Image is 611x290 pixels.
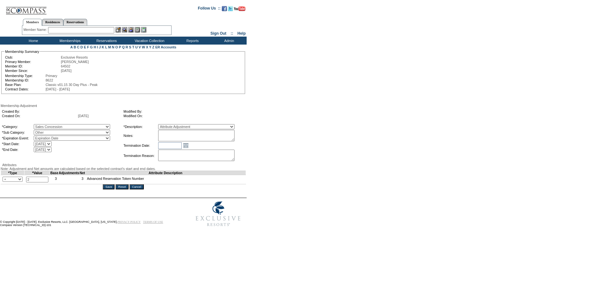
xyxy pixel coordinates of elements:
[46,83,97,87] span: Classic v01.15 30 Day Plus - Peak
[234,6,245,11] img: Subscribe to our YouTube Channel
[2,124,33,129] td: *Category:
[5,60,60,64] td: Primary Member:
[42,19,63,25] a: Residences
[129,45,131,49] a: S
[234,8,245,12] a: Subscribe to our YouTube Channel
[87,45,89,49] a: F
[210,31,226,36] a: Sign Out
[2,130,33,135] td: *Sub Category:
[173,37,210,45] td: Reports
[123,142,158,149] td: Termination Date:
[128,27,134,32] img: Impersonate
[135,27,140,32] img: Reservations
[2,141,33,146] td: *Start Date:
[141,27,146,32] img: b_calculator.gif
[61,60,89,64] span: [PERSON_NAME]
[70,45,73,49] a: A
[61,55,88,59] span: Exclusive Resorts
[123,124,158,129] td: *Description:
[222,8,227,12] a: Become our fan on Facebook
[123,150,158,162] td: Termination Reason:
[122,45,124,49] a: Q
[5,64,60,68] td: Member ID:
[46,87,70,91] span: [DATE] - [DATE]
[74,45,76,49] a: B
[2,147,33,152] td: *End Date:
[25,171,50,175] td: *Value
[149,45,151,49] a: Y
[102,45,104,49] a: K
[142,45,145,49] a: W
[155,45,176,49] a: ER Accounts
[228,8,233,12] a: Follow us on Twitter
[116,184,128,189] input: Reset
[97,45,98,49] a: I
[5,83,45,87] td: Base Plan:
[1,163,246,167] div: Attributes
[5,55,60,59] td: Club:
[78,114,89,118] span: [DATE]
[80,171,85,175] td: Net
[88,37,124,45] td: Reservations
[81,45,83,49] a: D
[143,220,163,223] a: TERMS OF USE
[123,130,158,141] td: Notes:
[90,45,93,49] a: G
[222,6,227,11] img: Become our fan on Facebook
[126,45,128,49] a: R
[84,45,86,49] a: E
[2,136,33,141] td: *Expiration Event:
[105,45,107,49] a: L
[5,87,45,91] td: Contract Dates:
[123,110,242,113] td: Modified By:
[1,167,246,171] div: Note: Adjustment and Net amounts are calculated based on the selected contract's start and end da...
[4,50,40,53] legend: Membership Summary
[146,45,148,49] a: X
[116,27,121,32] img: b_edit.gif
[94,45,96,49] a: H
[123,114,242,118] td: Modified On:
[130,184,144,189] input: Cancel
[124,37,173,45] td: Vacation Collection
[5,78,45,82] td: Membership ID:
[108,45,111,49] a: M
[190,198,247,230] img: Exclusive Resorts
[182,142,189,149] a: Open the calendar popup.
[46,74,57,78] span: Primary
[99,45,101,49] a: J
[59,171,80,175] td: Adjustments
[237,31,246,36] a: Help
[103,184,115,189] input: Save
[210,37,247,45] td: Admin
[198,5,221,13] td: Follow Us ::
[119,45,121,49] a: P
[1,171,25,175] td: *Type
[63,19,87,25] a: Reservations
[50,171,59,175] td: Base
[85,171,246,175] td: Attribute Description
[1,104,246,108] div: Membership Adjustment
[5,2,47,15] img: Compass Home
[135,45,138,49] a: U
[23,19,42,26] a: Members
[77,45,80,49] a: C
[24,27,48,32] div: Member Name:
[80,175,85,184] td: 3
[46,78,53,82] span: 8622
[61,64,70,68] span: 64502
[85,175,246,184] td: Advanced Reservation Token Number
[231,31,233,36] span: ::
[2,110,77,113] td: Created By:
[112,45,115,49] a: N
[132,45,134,49] a: T
[117,220,141,223] a: PRIVACY POLICY
[152,45,154,49] a: Z
[14,37,51,45] td: Home
[2,114,77,118] td: Created On:
[51,37,88,45] td: Memberships
[122,27,127,32] img: View
[139,45,141,49] a: V
[5,69,60,73] td: Member Since:
[115,45,118,49] a: O
[61,69,72,73] span: [DATE]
